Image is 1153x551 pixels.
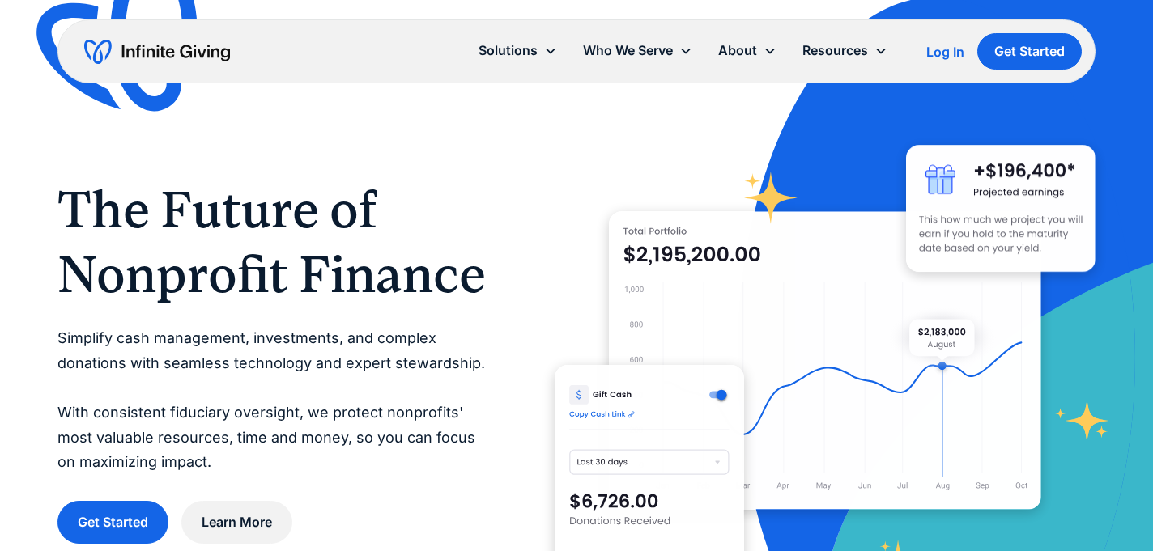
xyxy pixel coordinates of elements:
a: Log In [926,42,964,61]
img: fundraising star [1055,400,1109,442]
h1: The Future of Nonprofit Finance [57,177,490,307]
div: Solutions [466,33,570,68]
div: About [718,40,757,61]
div: Who We Serve [570,33,705,68]
div: Who We Serve [583,40,673,61]
p: Simplify cash management, investments, and complex donations with seamless technology and expert ... [57,326,490,475]
a: Learn More [181,501,292,544]
div: Resources [802,40,868,61]
a: Get Started [57,501,168,544]
a: home [84,39,230,65]
div: Solutions [479,40,538,61]
div: Resources [789,33,900,68]
div: Log In [926,45,964,58]
img: nonprofit donation platform [609,211,1041,510]
div: About [705,33,789,68]
a: Get Started [977,33,1082,70]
